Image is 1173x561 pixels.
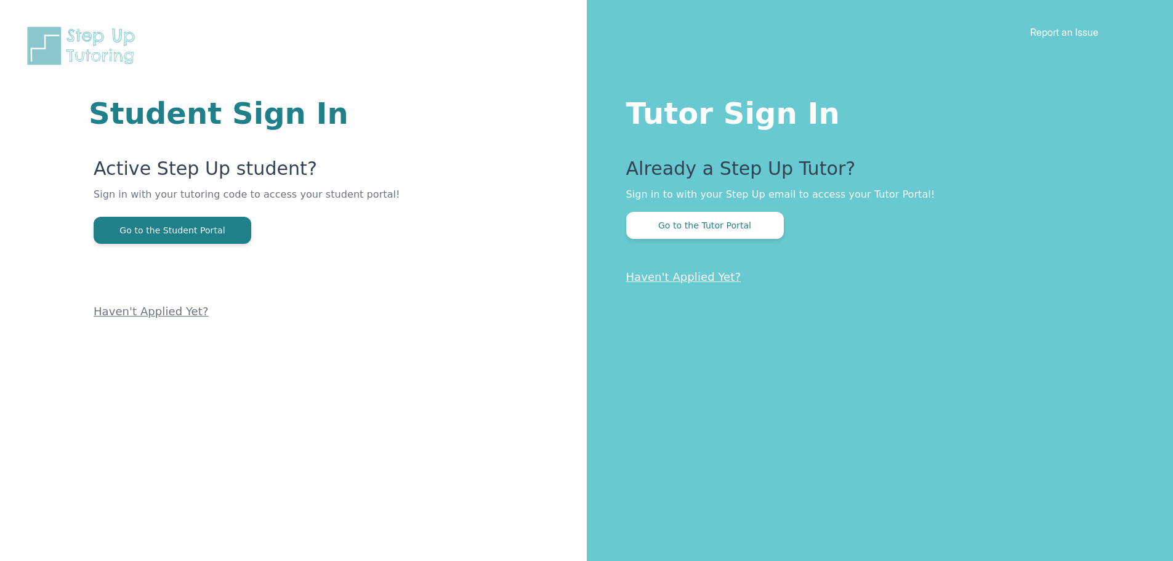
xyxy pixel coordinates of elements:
p: Active Step Up student? [94,158,439,187]
p: Already a Step Up Tutor? [626,158,1124,187]
a: Go to the Student Portal [94,224,251,236]
a: Haven't Applied Yet? [94,305,209,318]
button: Go to the Student Portal [94,217,251,244]
button: Go to the Tutor Portal [626,212,784,239]
a: Haven't Applied Yet? [626,270,741,283]
a: Go to the Tutor Portal [626,219,784,231]
h1: Tutor Sign In [626,94,1124,128]
h1: Student Sign In [89,99,439,128]
img: Step Up Tutoring horizontal logo [25,25,143,67]
a: Report an Issue [1030,26,1098,38]
p: Sign in to with your Step Up email to access your Tutor Portal! [626,187,1124,202]
p: Sign in with your tutoring code to access your student portal! [94,187,439,217]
